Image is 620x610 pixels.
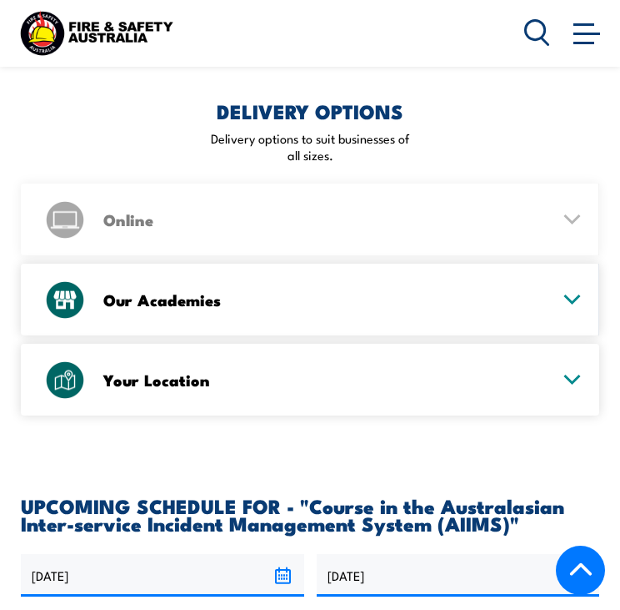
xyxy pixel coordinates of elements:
[21,497,599,532] h2: UPCOMING SCHEDULE FOR - "Course in the Australasian Inter-service Incident Management System (AII...
[21,554,304,597] input: From date
[210,130,411,164] p: Delivery options to suit businesses of all sizes.
[317,554,600,597] input: To date
[217,102,403,119] h2: DELIVERY OPTIONS
[103,292,549,307] h3: Our Academies
[103,212,549,227] h3: Online
[103,372,549,387] h3: Your Location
